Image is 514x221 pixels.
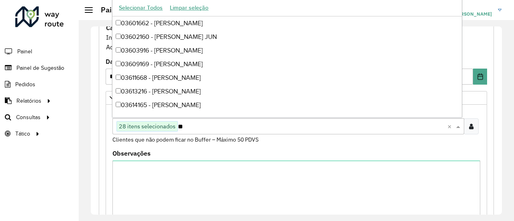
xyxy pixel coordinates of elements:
[16,64,64,72] span: Painel de Sugestão
[112,71,461,85] div: 03611668 - [PERSON_NAME]
[473,69,487,85] button: Choose Date
[112,44,461,57] div: 03603916 - [PERSON_NAME]
[17,47,32,56] span: Painel
[15,80,35,89] span: Pedidos
[112,112,461,126] div: 03616021 - [PERSON_NAME]
[112,98,461,112] div: 03614165 - [PERSON_NAME]
[16,113,41,122] span: Consultas
[112,16,461,30] div: 03601662 - [PERSON_NAME]
[117,122,177,131] span: 28 itens selecionados
[106,22,487,52] div: Informe a data de inicio, fim e preencha corretamente os campos abaixo. Ao final, você irá pré-vi...
[166,2,212,14] button: Limpar seleção
[93,6,215,14] h2: Painel de Sugestão - Criar registro
[16,97,41,105] span: Relatórios
[112,85,461,98] div: 03613216 - [PERSON_NAME]
[106,57,179,66] label: Data de Vigência Inicial
[106,91,487,105] a: Priorizar Cliente - Não podem ficar no buffer
[112,30,461,44] div: 03602160 - [PERSON_NAME] JUN
[447,122,454,131] span: Clear all
[115,2,166,14] button: Selecionar Todos
[106,24,239,32] strong: Cadastro Painel de sugestão de roteirização:
[15,130,30,138] span: Tático
[112,148,151,158] label: Observações
[112,57,461,71] div: 03609169 - [PERSON_NAME]
[112,136,259,143] small: Clientes que não podem ficar no Buffer – Máximo 50 PDVS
